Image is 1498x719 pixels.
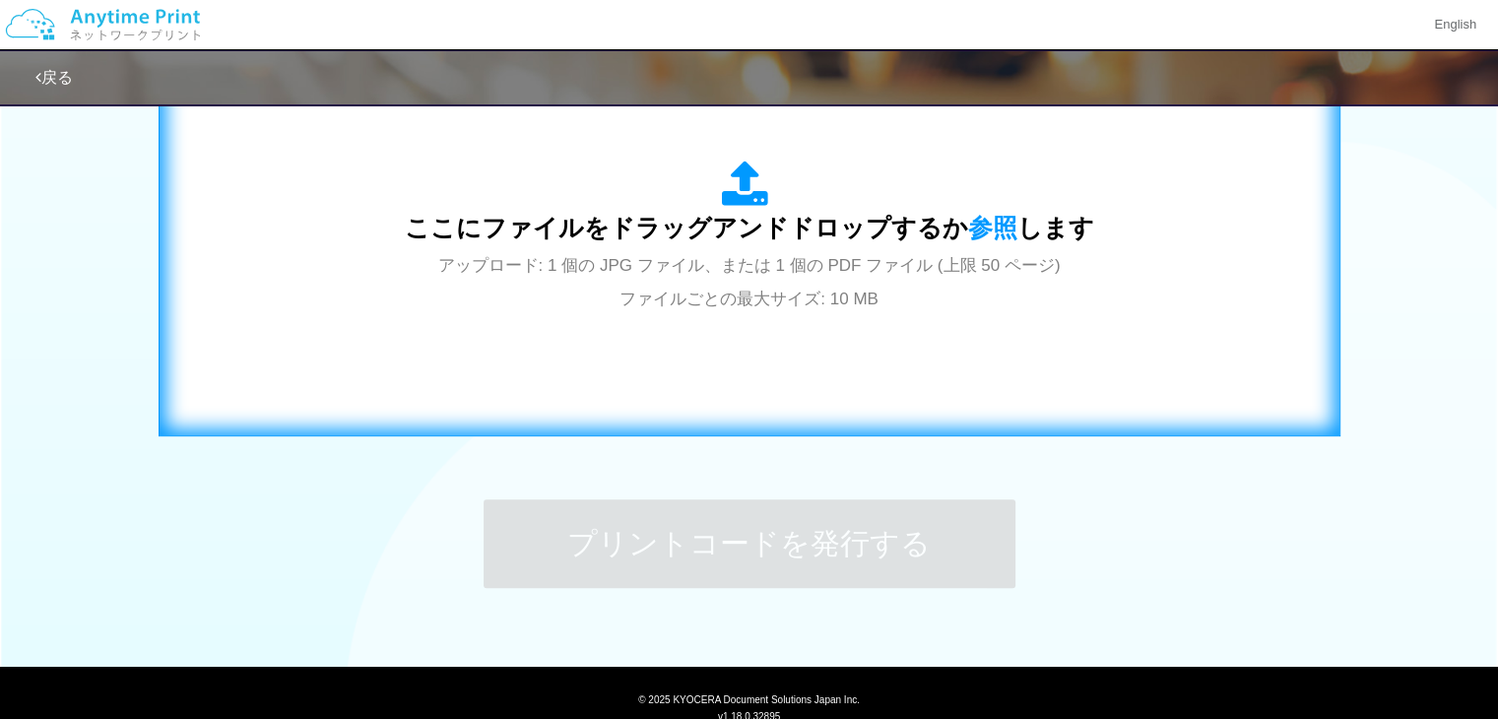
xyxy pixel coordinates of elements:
button: プリントコードを発行する [484,499,1015,588]
span: 参照 [968,214,1017,241]
span: アップロード: 1 個の JPG ファイル、または 1 個の PDF ファイル (上限 50 ページ) ファイルごとの最大サイズ: 10 MB [438,256,1061,308]
a: 戻る [35,69,73,86]
span: © 2025 KYOCERA Document Solutions Japan Inc. [638,692,860,705]
span: ここにファイルをドラッグアンドドロップするか します [405,214,1094,241]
